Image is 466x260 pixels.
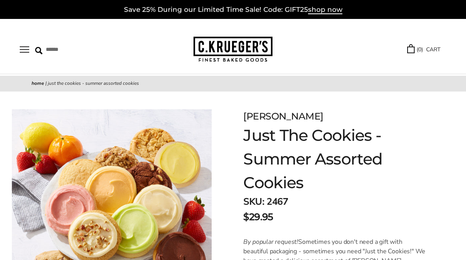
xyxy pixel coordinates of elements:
[243,238,298,246] em: By popular request!
[308,6,342,14] span: shop now
[6,230,82,254] iframe: Sign Up via Text for Offers
[48,80,139,86] span: Just The Cookies - Summer Assorted Cookies
[267,195,288,208] span: 2467
[45,80,47,86] span: |
[20,46,29,53] button: Open navigation
[243,109,427,123] div: [PERSON_NAME]
[32,80,434,88] nav: breadcrumbs
[35,47,43,54] img: Search
[243,210,273,224] span: $29.95
[124,6,342,14] a: Save 25% During our Limited Time Sale! Code: GIFT25shop now
[243,195,264,208] strong: SKU:
[407,45,440,54] a: (0) CART
[194,37,272,62] img: C.KRUEGER'S
[32,80,44,86] a: Home
[35,43,123,56] input: Search
[243,123,427,195] h1: Just The Cookies - Summer Assorted Cookies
